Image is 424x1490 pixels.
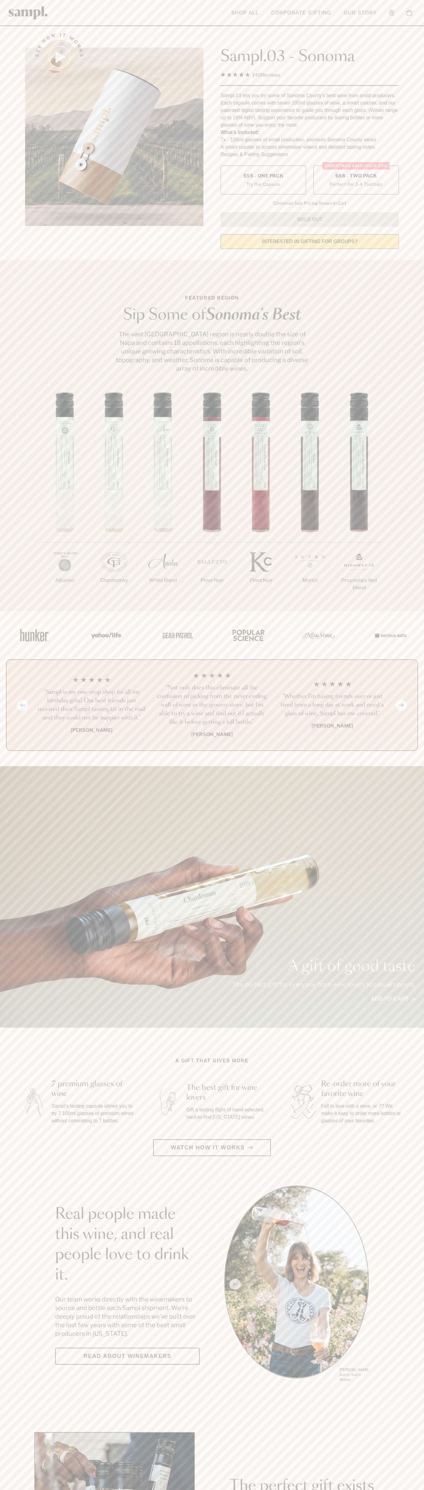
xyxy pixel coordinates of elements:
a: Corporate Gifting [268,6,335,20]
a: Our Story [341,6,380,20]
li: 2 / 7 [89,392,138,604]
div: Sampl.03 lets you try some of Sonoma County's best wine from small producers. Each capsule comes ... [221,92,399,129]
b: [PERSON_NAME] [71,727,112,733]
p: White Blend [138,577,187,584]
h2: Real people made this wine, and real people love to drink it. [55,1204,200,1285]
p: Albarino [40,577,89,584]
a: Shop All [228,6,262,20]
span: $88 - Two Pack [335,173,377,179]
h2: A gift that gives more [176,1057,249,1064]
img: Artboard_5_7fdae55a-36fd-43f7-8bfd-f74a06a2878e_x450.png [158,622,195,648]
h3: 7 premium glasses of wine [51,1079,135,1099]
button: Sold Out [221,212,399,227]
img: Sampl logo [9,6,48,19]
li: 3 / 4 [277,672,388,738]
img: Artboard_4_28b4d326-c26e-48f9-9c80-911f17d6414e_x450.png [229,622,266,648]
h3: “Not only does this eliminate all the confusion of picking from the never ending wall of wine in ... [157,684,267,727]
p: A gift of good taste [232,959,415,974]
p: Pinot Noir [187,577,237,584]
img: Artboard_3_0b291449-6e8c-4d07-b2c2-3f3601a19cd1_x450.png [300,622,337,648]
p: Gift a tasting flight of hand-selected, hard-to-find [US_STATE] wines. [186,1106,270,1121]
b: [PERSON_NAME] [312,723,353,729]
li: A smart coaster to access winemaker videos and detailed tasting notes. [221,143,399,151]
h3: “Sampl is my one-stop shop for all my birthday gifts! Our best friends just received their Sampl ... [36,688,147,722]
img: Artboard_7_5b34974b-f019-449e-91fb-745f8d0877ee_x450.png [371,622,408,648]
li: 5 / 7 [237,392,286,604]
p: Pinot Noir [237,577,286,584]
p: The perfect gift for everyone from wine lovers to casual sippers. [232,980,415,989]
a: interested in gifting for groups? [221,234,399,249]
p: Featured Region [114,294,310,302]
h2: Sip Some of [114,308,310,323]
p: Fall in love with a wine, or 7? We make it easy to order more bottles or glasses of your favorites. [321,1102,404,1125]
li: 2 / 4 [157,672,267,738]
p: Proprietary Red Blend [335,577,384,591]
li: 7 / 7 [335,392,384,611]
img: Artboard_6_04f9a106-072f-468a-bdd7-f11783b05722_x450.png [87,622,124,648]
button: Watch how it works [153,1139,271,1156]
h1: Sampl.03 - Sonoma [221,48,399,66]
button: See how it works [42,40,77,74]
p: Our team works directly with the winemakers to source and bottle each Sampl shipment. We’re deepl... [55,1295,200,1338]
p: [PERSON_NAME] Sutro, Sutro Wines [339,1367,369,1382]
h3: “Whether I'm having friends over or just tired from a long day at work and need a glass of wine, ... [277,692,388,718]
li: 1 / 7 [40,392,89,604]
span: $55 - One Pack [243,173,284,179]
li: 4 / 7 [187,392,237,604]
h3: Re-order more of your favorite wine [321,1079,404,1099]
small: Perfect For 2-4 Tastings [330,181,382,187]
a: Read about Winemakers [55,1348,200,1365]
p: The vast [GEOGRAPHIC_DATA] region is nearly double the size of Napa and contains 18 appellations,... [114,330,310,373]
p: Chardonnay [89,577,138,584]
li: Christmas Sale Pricing Shown In Cart [270,201,349,206]
div: slide 1 [224,1186,369,1383]
span: Reviews [261,72,280,78]
strong: What’s Included: [221,130,259,135]
ul: carousel [224,1186,369,1383]
a: Add to cart [371,995,415,1003]
small: Try the Capsule [246,181,280,187]
li: 3 / 7 [138,392,187,604]
img: Artboard_1_c8cd28af-0030-4af1-819c-248e302c7f06_x450.png [16,622,53,648]
b: [PERSON_NAME] [191,732,233,737]
em: Sonoma's Best [206,308,301,323]
p: Sampl's tasting capsule allows you to try 7 100ml glasses of premium wines without committing to ... [51,1102,135,1125]
li: 7x - 100ml glasses of small production, premium Sonoma County wines [221,136,399,143]
h3: The best gift for wine lovers [186,1083,270,1102]
li: 1 / 4 [36,672,147,738]
p: Merlot [286,577,335,584]
button: Next slide [396,700,407,710]
img: Sampl.03 - Sonoma [25,48,203,226]
div: Christmas SALE! Save 20% [323,162,390,170]
li: 6 / 7 [286,392,335,604]
li: Recipes & Pairing Suggestions [221,151,399,158]
span: 140 [252,72,261,78]
button: Previous slide [17,700,28,710]
div: 140Reviews [221,71,280,79]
